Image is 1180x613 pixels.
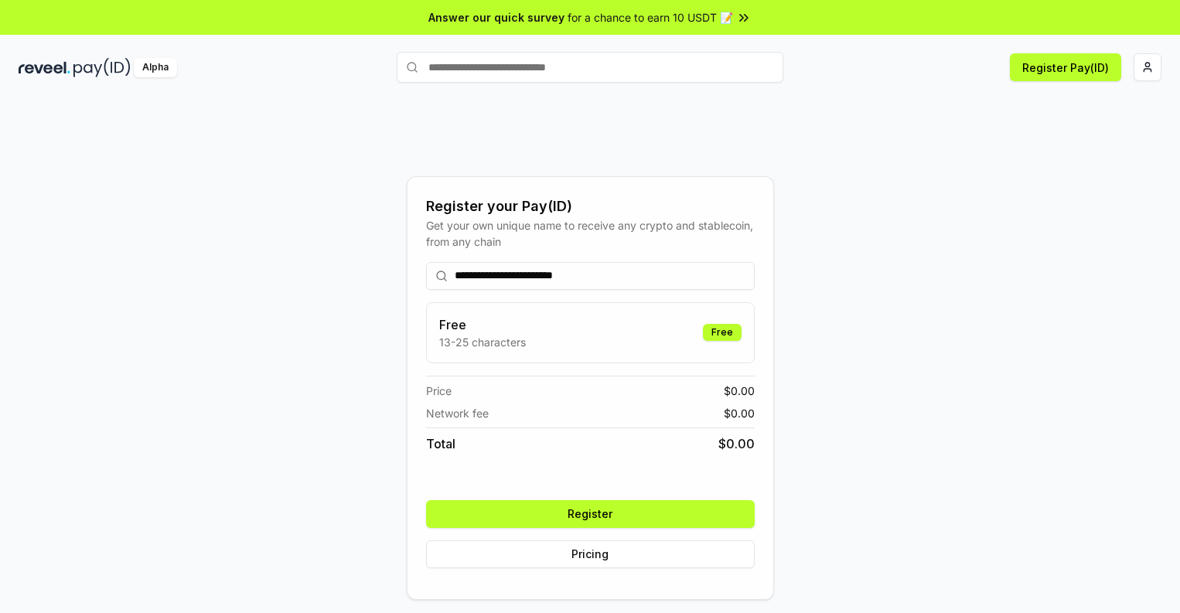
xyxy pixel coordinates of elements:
[718,434,755,453] span: $ 0.00
[73,58,131,77] img: pay_id
[426,383,452,399] span: Price
[426,405,489,421] span: Network fee
[724,405,755,421] span: $ 0.00
[1010,53,1121,81] button: Register Pay(ID)
[426,434,455,453] span: Total
[426,217,755,250] div: Get your own unique name to receive any crypto and stablecoin, from any chain
[439,334,526,350] p: 13-25 characters
[568,9,733,26] span: for a chance to earn 10 USDT 📝
[426,500,755,528] button: Register
[134,58,177,77] div: Alpha
[426,540,755,568] button: Pricing
[724,383,755,399] span: $ 0.00
[19,58,70,77] img: reveel_dark
[703,324,742,341] div: Free
[428,9,564,26] span: Answer our quick survey
[426,196,755,217] div: Register your Pay(ID)
[439,315,526,334] h3: Free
